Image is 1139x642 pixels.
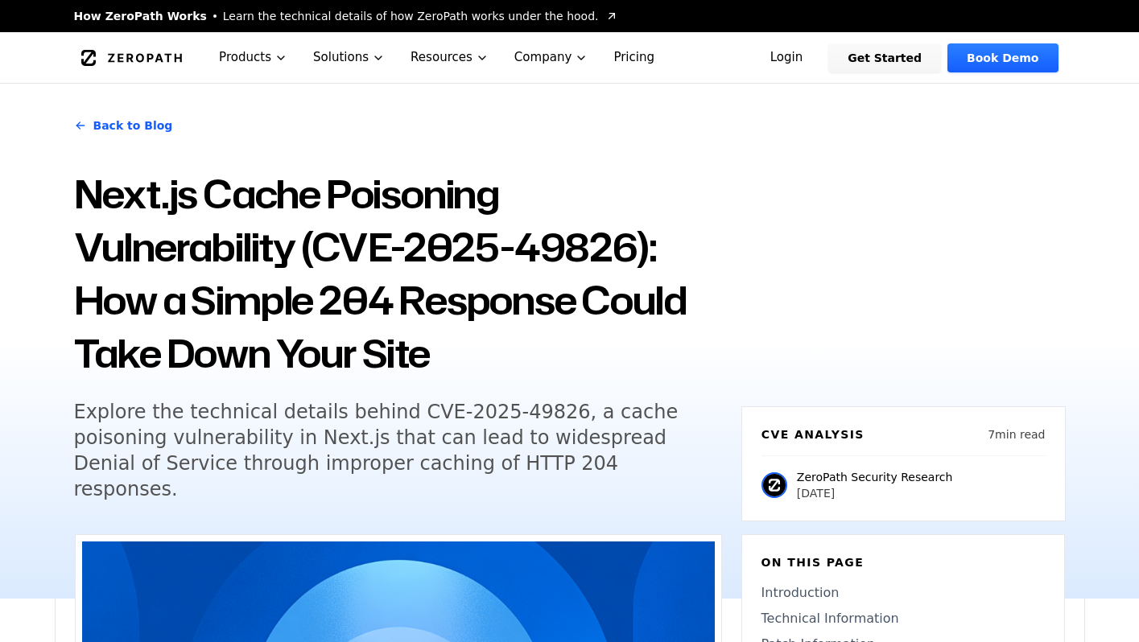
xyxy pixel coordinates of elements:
a: Technical Information [761,609,1045,628]
nav: Global [55,32,1085,83]
a: Pricing [600,32,667,83]
span: How ZeroPath Works [74,8,207,24]
button: Resources [398,32,501,83]
button: Products [206,32,300,83]
h1: Next.js Cache Poisoning Vulnerability (CVE-2025-49826): How a Simple 204 Response Could Take Down... [74,167,722,380]
p: ZeroPath Security Research [797,469,953,485]
a: Introduction [761,583,1045,603]
button: Company [501,32,601,83]
h5: Explore the technical details behind CVE-2025-49826, a cache poisoning vulnerability in Next.js t... [74,399,692,502]
p: [DATE] [797,485,953,501]
a: Book Demo [947,43,1058,72]
button: Solutions [300,32,398,83]
h6: CVE Analysis [761,426,865,442]
a: Login [751,43,823,72]
h6: On this page [761,554,1045,570]
span: Learn the technical details of how ZeroPath works under the hood. [223,8,599,24]
a: How ZeroPath WorksLearn the technical details of how ZeroPath works under the hood. [74,8,618,24]
p: 7 min read [988,426,1045,442]
a: Back to Blog [74,103,173,148]
a: Get Started [828,43,941,72]
img: ZeroPath Security Research [761,472,787,498]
